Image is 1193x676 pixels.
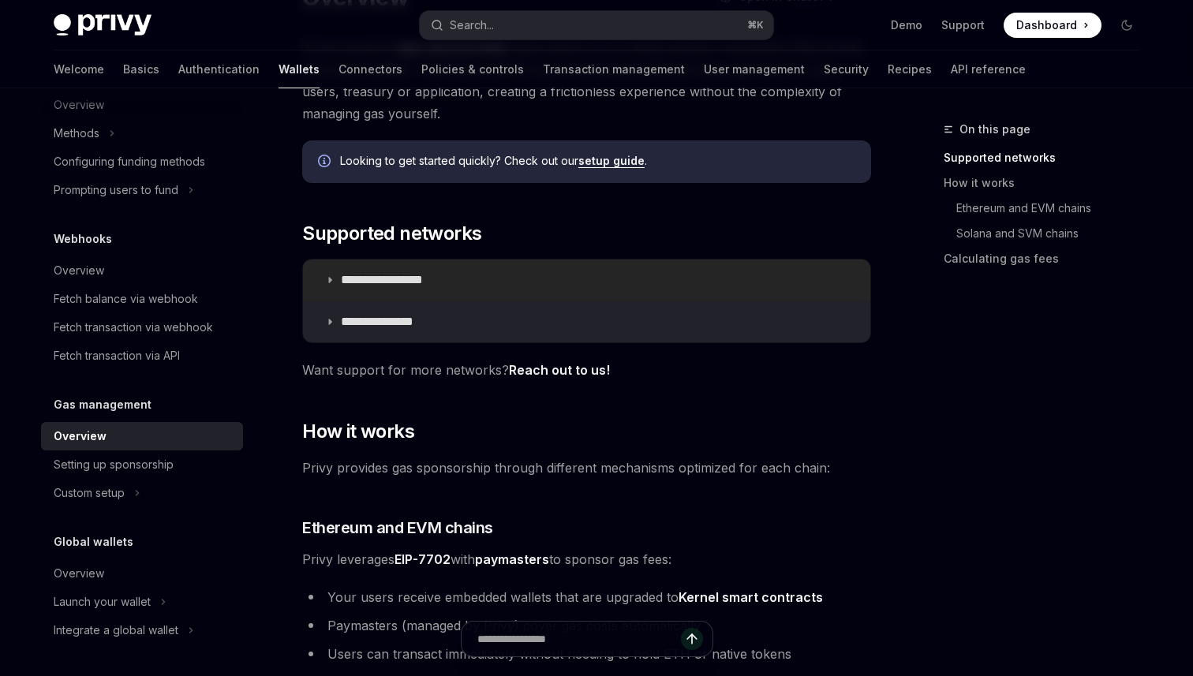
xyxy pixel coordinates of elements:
[421,50,524,88] a: Policies & controls
[944,246,1152,271] a: Calculating gas fees
[1114,13,1139,38] button: Toggle dark mode
[338,50,402,88] a: Connectors
[679,589,823,606] a: Kernel smart contracts
[951,50,1026,88] a: API reference
[123,50,159,88] a: Basics
[54,289,198,308] div: Fetch balance via webhook
[41,450,243,479] a: Setting up sponsorship
[959,120,1030,139] span: On this page
[475,551,549,567] strong: paymasters
[824,50,869,88] a: Security
[302,548,871,570] span: Privy leverages with to sponsor gas fees:
[54,484,125,502] div: Custom setup
[41,313,243,342] a: Fetch transaction via webhook
[1016,17,1077,33] span: Dashboard
[888,50,932,88] a: Recipes
[944,170,1152,196] a: How it works
[41,422,243,450] a: Overview
[302,419,414,444] span: How it works
[318,155,334,170] svg: Info
[302,359,871,381] span: Want support for more networks?
[543,50,685,88] a: Transaction management
[956,221,1152,246] a: Solana and SVM chains
[41,342,243,370] a: Fetch transaction via API
[302,457,871,479] span: Privy provides gas sponsorship through different mechanisms optimized for each chain:
[944,145,1152,170] a: Supported networks
[509,362,610,379] a: Reach out to us!
[941,17,985,33] a: Support
[54,621,178,640] div: Integrate a global wallet
[302,517,493,539] span: Ethereum and EVM chains
[420,11,773,39] button: Search...⌘K
[54,230,112,248] h5: Webhooks
[54,14,151,36] img: dark logo
[54,532,133,551] h5: Global wallets
[704,50,805,88] a: User management
[54,124,99,143] div: Methods
[41,148,243,176] a: Configuring funding methods
[578,154,645,168] a: setup guide
[54,152,205,171] div: Configuring funding methods
[395,551,451,568] a: EIP-7702
[41,559,243,588] a: Overview
[279,50,320,88] a: Wallets
[340,153,855,169] span: Looking to get started quickly? Check out our .
[302,221,481,246] span: Supported networks
[302,586,871,608] li: Your users receive embedded wallets that are upgraded to
[41,256,243,285] a: Overview
[54,346,180,365] div: Fetch transaction via API
[54,318,213,337] div: Fetch transaction via webhook
[956,196,1152,221] a: Ethereum and EVM chains
[54,564,104,583] div: Overview
[681,628,703,650] button: Send message
[178,50,260,88] a: Authentication
[450,16,494,35] div: Search...
[747,19,764,32] span: ⌘ K
[54,592,151,611] div: Launch your wallet
[54,50,104,88] a: Welcome
[1004,13,1101,38] a: Dashboard
[54,181,178,200] div: Prompting users to fund
[302,614,871,637] li: Paymasters (managed by Privy) cover gas costs automatically
[54,395,151,414] h5: Gas management
[54,261,104,280] div: Overview
[41,285,243,313] a: Fetch balance via webhook
[891,17,922,33] a: Demo
[54,455,174,474] div: Setting up sponsorship
[54,427,107,446] div: Overview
